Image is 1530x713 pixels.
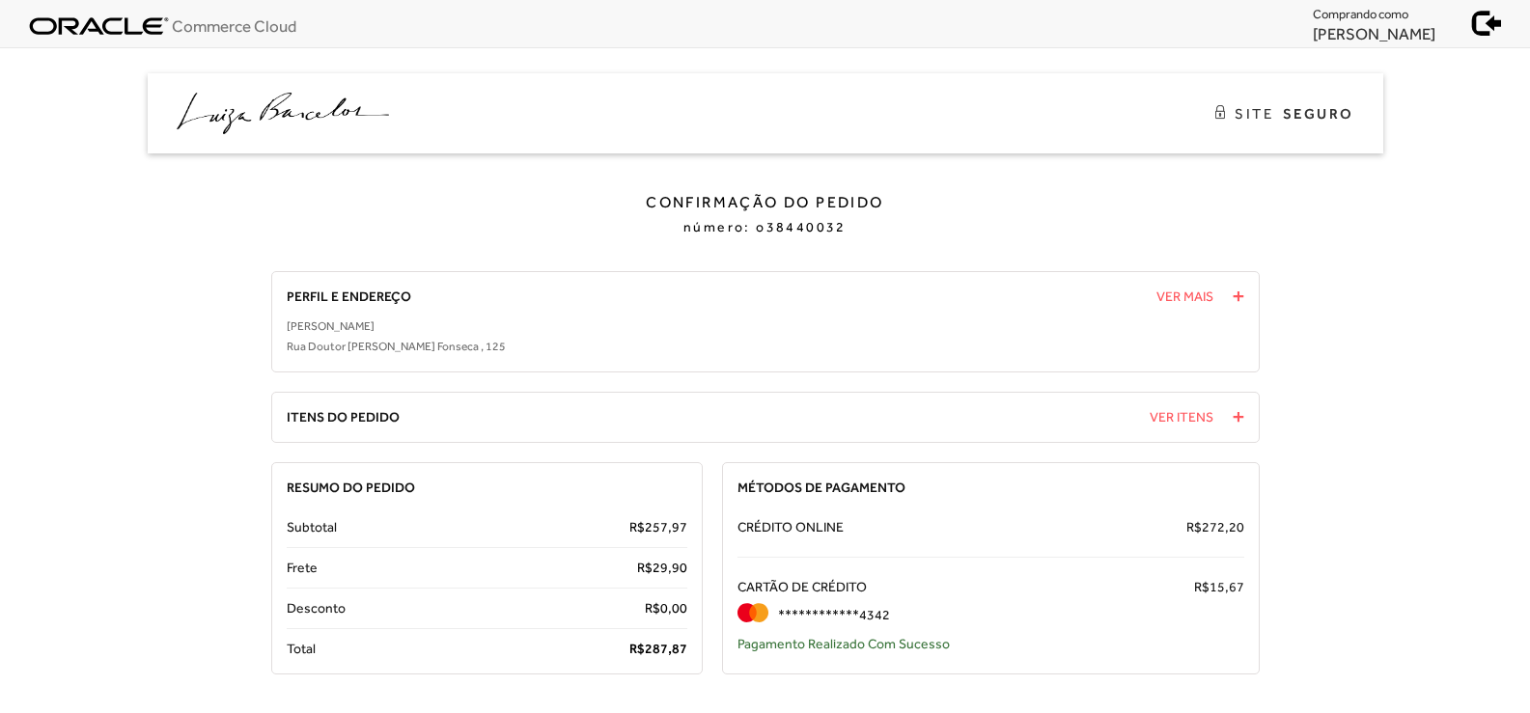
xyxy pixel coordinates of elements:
div: Pagamento Realizado Com Sucesso [737,634,1243,654]
span: Commerce Cloud [172,16,296,36]
img: oracle_logo.svg [29,16,169,36]
span: 87 [672,641,687,656]
span: [PERSON_NAME] [1313,24,1435,43]
span: Subtotal [287,517,337,537]
span: 00 [672,600,687,616]
span: Rua Doutor [PERSON_NAME] Fonseca [287,340,479,353]
span: 0, [660,600,672,616]
span: 15, [1210,579,1229,594]
span: Cartão de Crédito [737,577,867,597]
span: R$ [1186,519,1202,535]
span: R$ [629,641,645,656]
span: Métodos de Pagamento [737,480,905,495]
span: Itens do Pedido [287,409,400,425]
span: 97 [672,519,687,535]
span: SITE [1235,103,1273,123]
span: 29, [653,560,672,575]
span: Ver Mais [1156,287,1213,307]
span: o38440032 [756,219,847,234]
span: , 125 [481,340,506,353]
span: Total [287,639,316,659]
span: R$ [645,600,660,616]
span: Frete [287,558,318,578]
span: Ver Itens [1150,407,1213,427]
img: Luiza Barcelos [177,93,389,134]
span: 257, [645,519,672,535]
span: R$ [629,519,645,535]
span: 20 [1229,519,1244,535]
span: R$ [1194,579,1210,594]
span: 67 [1229,579,1244,594]
span: SEGURO [1283,103,1353,123]
span: número: [683,219,751,234]
span: R$ [637,560,653,575]
span: Perfil e Endereço [287,288,411,304]
span: Resumo do Pedido [287,480,415,495]
span: Crédito Online [737,517,844,537]
span: 287, [645,641,672,656]
span: Comprando como [1313,7,1408,21]
span: 90 [672,560,687,575]
span: Desconto [287,598,346,618]
span: 272, [1202,519,1229,535]
span: [PERSON_NAME] [287,319,375,333]
span: Confirmação do Pedido [646,193,883,211]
